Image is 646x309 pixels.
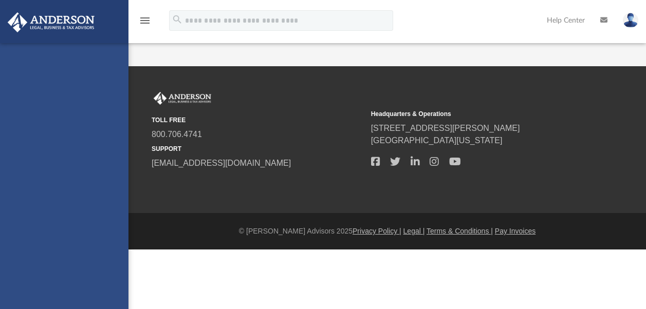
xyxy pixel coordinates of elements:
div: © [PERSON_NAME] Advisors 2025 [128,226,646,237]
a: Legal | [403,227,425,235]
i: menu [139,14,151,27]
small: SUPPORT [152,144,364,153]
img: Anderson Advisors Platinum Portal [152,92,213,105]
a: menu [139,20,151,27]
a: 800.706.4741 [152,130,202,139]
a: Privacy Policy | [353,227,401,235]
small: Headquarters & Operations [371,109,583,119]
i: search [172,14,183,25]
a: [GEOGRAPHIC_DATA][US_STATE] [371,136,503,145]
a: Pay Invoices [495,227,536,235]
a: Terms & Conditions | [427,227,493,235]
a: [EMAIL_ADDRESS][DOMAIN_NAME] [152,159,291,167]
small: TOLL FREE [152,115,364,125]
img: User Pic [623,13,638,28]
img: Anderson Advisors Platinum Portal [5,12,98,32]
a: [STREET_ADDRESS][PERSON_NAME] [371,124,520,132]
